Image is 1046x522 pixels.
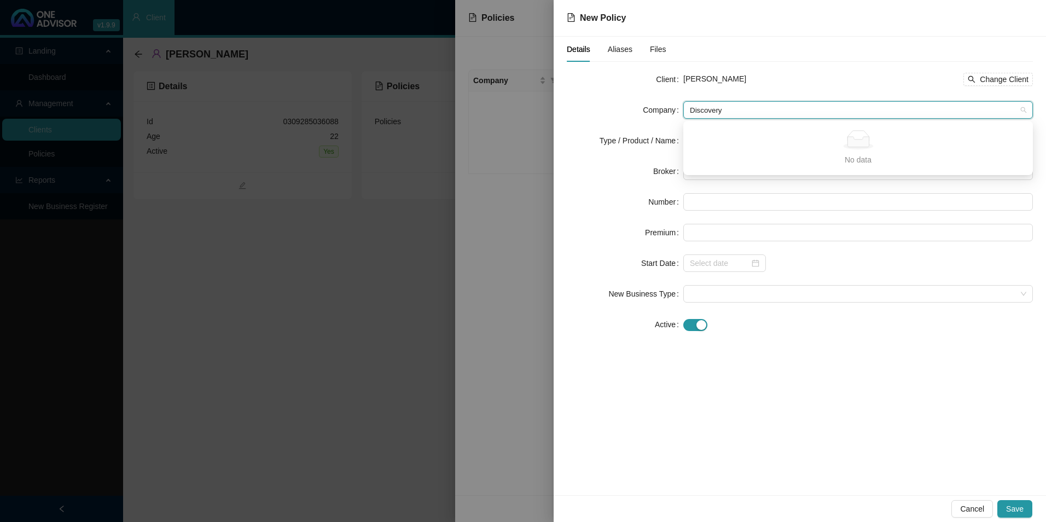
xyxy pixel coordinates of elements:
[963,73,1033,86] button: Change Client
[655,316,683,333] label: Active
[960,503,984,515] span: Cancel
[600,132,683,149] label: Type / Product / Name
[580,13,626,22] span: New Policy
[980,73,1028,85] span: Change Client
[997,500,1032,518] button: Save
[641,254,683,272] label: Start Date
[567,13,576,22] span: file-text
[608,285,683,303] label: New Business Type
[696,154,1020,166] div: No data
[608,45,632,53] span: Aliases
[951,500,993,518] button: Cancel
[968,76,975,83] span: search
[656,71,683,88] label: Client
[645,224,683,241] label: Premium
[683,74,746,83] span: [PERSON_NAME]
[690,257,749,269] input: Select date
[567,45,590,53] span: Details
[650,45,666,53] span: Files
[648,193,683,211] label: Number
[643,101,683,119] label: Company
[1006,503,1024,515] span: Save
[653,163,683,180] label: Broker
